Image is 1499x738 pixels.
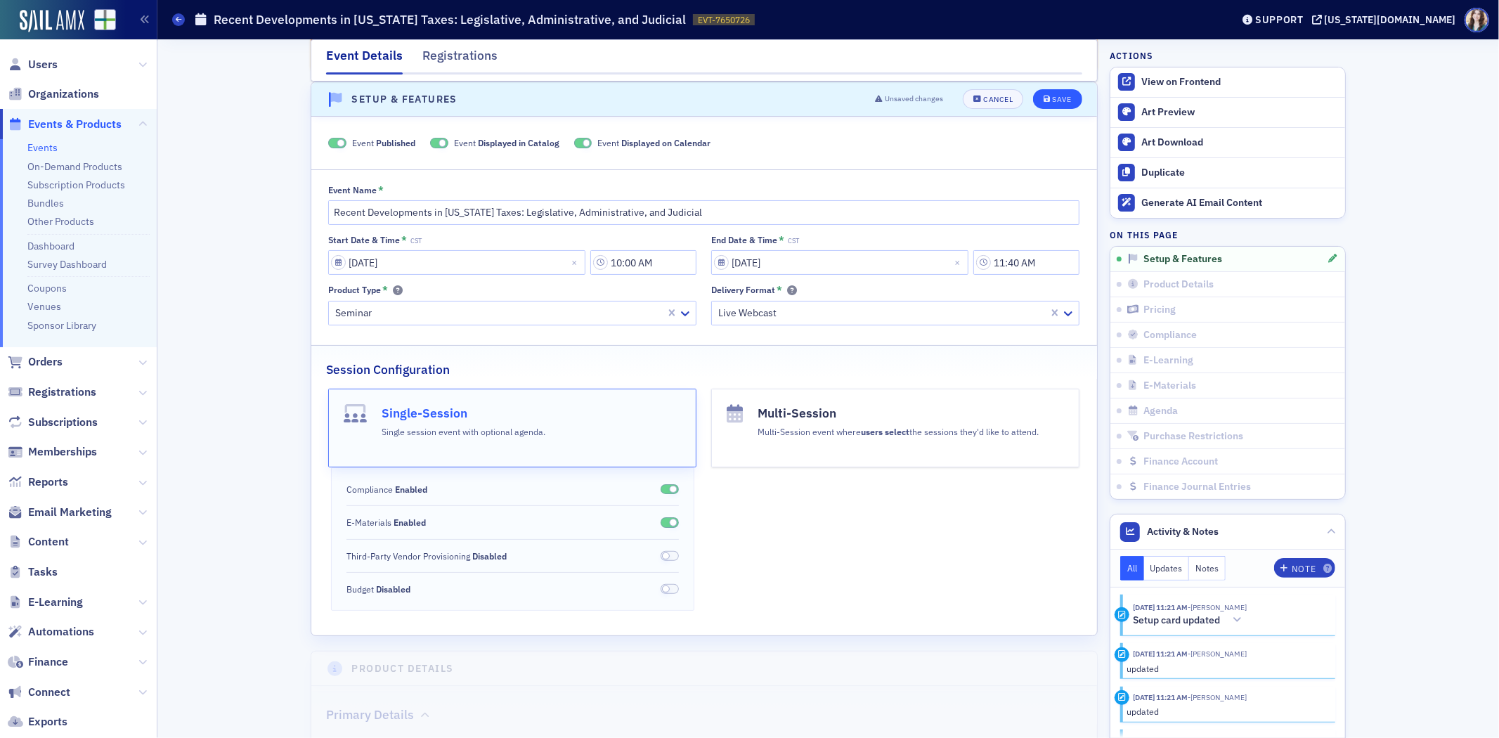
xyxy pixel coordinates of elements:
a: Content [8,534,69,550]
span: Product Details [1144,278,1214,291]
span: Budget [346,583,410,595]
a: Reports [8,474,68,490]
p: Multi-Session event where the sessions they'd like to attend. [758,425,1039,438]
span: Displayed in Catalog [430,138,448,148]
div: Update [1115,647,1129,662]
button: Duplicate [1110,157,1345,188]
h5: Setup card updated [1134,614,1221,627]
b: users select [861,426,909,437]
span: Events & Products [28,117,122,132]
a: Automations [8,624,94,640]
div: Delivery Format [711,285,775,295]
abbr: This field is required [382,285,388,294]
span: Enabled [394,517,426,528]
abbr: This field is required [779,235,784,245]
img: SailAMX [20,10,84,32]
a: Users [8,57,58,72]
button: Close [566,250,585,275]
button: [US_STATE][DOMAIN_NAME] [1312,15,1461,25]
span: Enabled [661,517,679,528]
a: Subscriptions [8,415,98,430]
button: Multi-SessionMulti-Session event whereusers selectthe sessions they'd like to attend. [711,389,1079,467]
span: Agenda [1144,405,1179,417]
span: CST [410,237,422,245]
span: E-Learning [28,595,83,610]
h4: On this page [1110,228,1346,241]
a: Events [27,141,58,154]
div: Generate AI Email Content [1141,197,1338,209]
div: Update [1115,690,1129,705]
a: Venues [27,300,61,313]
div: Cancel [983,96,1013,103]
button: Setup card updated [1134,613,1247,628]
div: Note [1292,565,1316,573]
span: Orders [28,354,63,370]
span: Sarah Lowery [1188,692,1247,702]
div: Registrations [422,46,498,72]
button: Notes [1189,556,1226,581]
input: MM/DD/YYYY [328,250,585,275]
a: Art Preview [1110,98,1345,127]
h4: Actions [1110,49,1153,62]
span: Third-Party Vendor Provisioning [346,550,507,562]
h2: Session Configuration [326,361,450,379]
span: Exports [28,714,67,730]
span: Setup & Features [1144,253,1223,266]
span: Purchase Restrictions [1144,430,1244,443]
span: Displayed on Calendar [621,137,710,148]
div: Start Date & Time [328,235,400,245]
span: E-Materials [1144,380,1197,392]
a: Bundles [27,197,64,209]
a: Sponsor Library [27,319,96,332]
span: Sarah Lowery [1188,602,1247,612]
span: Subscriptions [28,415,98,430]
span: Event [352,136,415,149]
button: Close [949,250,968,275]
div: Event Details [326,46,403,75]
span: E-Materials [346,516,426,529]
span: Compliance [1144,329,1198,342]
span: Users [28,57,58,72]
button: Save [1033,89,1082,109]
span: Finance [28,654,68,670]
span: Sarah Lowery [1188,649,1247,659]
a: E-Learning [8,595,83,610]
a: On-Demand Products [27,160,122,173]
h4: Multi-Session [758,404,1039,422]
a: Email Marketing [8,505,112,520]
input: 00:00 AM [973,250,1079,275]
div: Support [1255,13,1304,26]
time: 10/2/2025 11:21 AM [1134,649,1188,659]
a: Tasks [8,564,58,580]
a: View on Frontend [1110,67,1345,97]
button: Updates [1144,556,1190,581]
a: Subscription Products [27,179,125,191]
h4: Setup & Features [352,92,458,107]
span: Event [454,136,559,149]
a: Exports [8,714,67,730]
span: Disabled [472,550,507,562]
span: Disabled [376,583,410,595]
span: Published [376,137,415,148]
button: Generate AI Email Content [1110,188,1345,218]
span: Organizations [28,86,99,102]
button: Cancel [963,89,1023,109]
a: Organizations [8,86,99,102]
span: Pricing [1144,304,1176,316]
span: Content [28,534,69,550]
span: Displayed in Catalog [478,137,559,148]
a: Orders [8,354,63,370]
a: Registrations [8,384,96,400]
abbr: This field is required [401,235,407,245]
div: [US_STATE][DOMAIN_NAME] [1325,13,1456,26]
h4: Single-Session [382,404,545,422]
a: View Homepage [84,9,116,33]
a: Other Products [27,215,94,228]
div: Single session event with optional agenda. [382,422,545,438]
a: Art Download [1110,127,1345,157]
div: updated [1127,705,1326,718]
a: Finance [8,654,68,670]
h1: Recent Developments in [US_STATE] Taxes: Legislative, Administrative, and Judicial [214,11,686,28]
time: 10/2/2025 11:21 AM [1134,692,1188,702]
span: Enabled [395,484,427,495]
